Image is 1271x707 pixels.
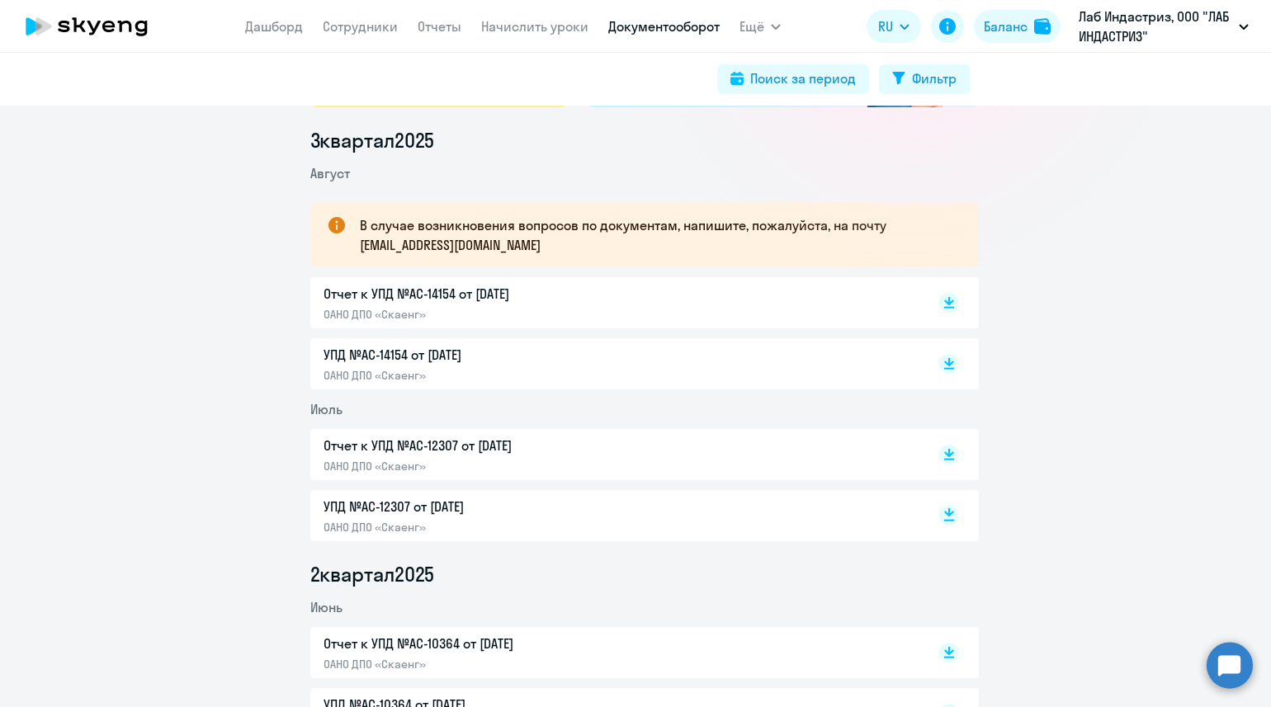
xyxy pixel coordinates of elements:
[310,561,979,587] li: 2 квартал 2025
[324,284,905,322] a: Отчет к УПД №AC-14154 от [DATE]ОАНО ДПО «Скаенг»
[324,497,905,535] a: УПД №AC-12307 от [DATE]ОАНО ДПО «Скаенг»
[717,64,869,94] button: Поиск за период
[984,16,1028,36] div: Баланс
[324,345,905,383] a: УПД №AC-14154 от [DATE]ОАНО ДПО «Скаенг»
[878,16,893,36] span: RU
[324,436,905,474] a: Отчет к УПД №AC-12307 от [DATE]ОАНО ДПО «Скаенг»
[739,10,781,43] button: Ещё
[481,18,588,35] a: Начислить уроки
[324,497,670,516] p: УПД №AC-12307 от [DATE]
[310,599,343,615] span: Июнь
[323,18,398,35] a: Сотрудники
[1079,7,1232,46] p: Лаб Индастриз, ООО "ЛАБ ИНДАСТРИЗ"
[867,10,921,43] button: RU
[879,64,970,94] button: Фильтр
[324,459,670,474] p: ОАНО ДПО «Скаенг»
[324,520,670,535] p: ОАНО ДПО «Скаенг»
[324,345,670,365] p: УПД №AC-14154 от [DATE]
[1070,7,1257,46] button: Лаб Индастриз, ООО "ЛАБ ИНДАСТРИЗ"
[324,284,670,304] p: Отчет к УПД №AC-14154 от [DATE]
[324,634,670,653] p: Отчет к УПД №AC-10364 от [DATE]
[324,368,670,383] p: ОАНО ДПО «Скаенг»
[310,401,343,417] span: Июль
[608,18,720,35] a: Документооборот
[418,18,461,35] a: Отчеты
[739,16,764,36] span: Ещё
[912,68,957,88] div: Фильтр
[974,10,1061,43] button: Балансbalance
[324,657,670,672] p: ОАНО ДПО «Скаенг»
[360,215,949,255] p: В случае возникновения вопросов по документам, напишите, пожалуйста, на почту [EMAIL_ADDRESS][DOM...
[324,436,670,455] p: Отчет к УПД №AC-12307 от [DATE]
[310,165,350,181] span: Август
[1034,18,1051,35] img: balance
[324,307,670,322] p: ОАНО ДПО «Скаенг»
[310,127,979,153] li: 3 квартал 2025
[245,18,303,35] a: Дашборд
[324,634,905,672] a: Отчет к УПД №AC-10364 от [DATE]ОАНО ДПО «Скаенг»
[750,68,856,88] div: Поиск за период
